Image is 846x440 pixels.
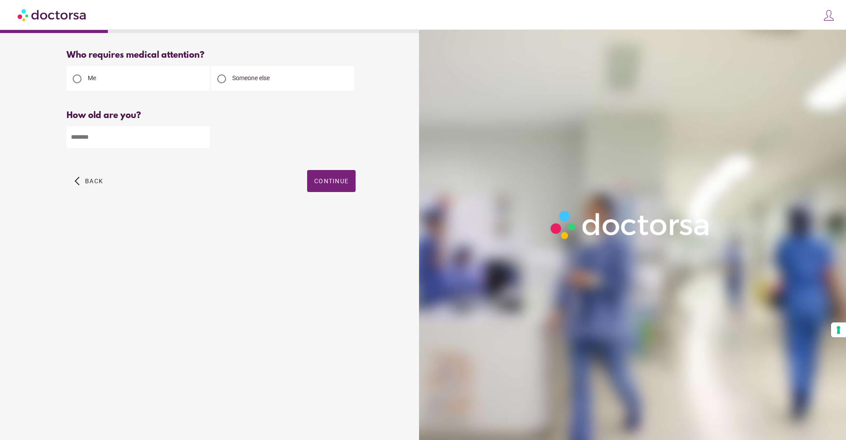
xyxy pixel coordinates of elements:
[546,206,715,244] img: Logo-Doctorsa-trans-White-partial-flat.png
[314,177,349,185] span: Continue
[67,111,356,121] div: How old are you?
[232,74,270,81] span: Someone else
[823,9,835,22] img: icons8-customer-100.png
[831,322,846,337] button: Your consent preferences for tracking technologies
[85,177,103,185] span: Back
[67,50,356,60] div: Who requires medical attention?
[71,170,107,192] button: arrow_back_ios Back
[307,170,356,192] button: Continue
[88,74,96,81] span: Me
[18,5,87,25] img: Doctorsa.com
